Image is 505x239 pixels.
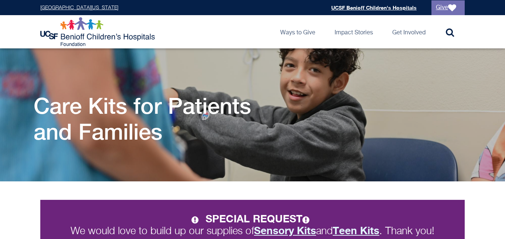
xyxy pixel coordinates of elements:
a: UCSF Benioff Children's Hospitals [331,4,417,11]
h1: Care Kits for Patients and Families [34,93,285,144]
p: We would love to build up our supplies of and . Thank you! [54,213,451,237]
strong: SPECIAL REQUEST [206,212,313,225]
a: Ways to Give [274,15,321,48]
a: Impact Stories [329,15,379,48]
a: Teen Kits [333,226,379,236]
a: [GEOGRAPHIC_DATA][US_STATE] [40,5,118,10]
a: Get Involved [386,15,431,48]
a: Give [431,0,465,15]
strong: Sensory Kits [254,224,316,236]
img: Logo for UCSF Benioff Children's Hospitals Foundation [40,17,157,47]
strong: Teen Kits [333,224,379,236]
a: Sensory Kits [254,226,316,236]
